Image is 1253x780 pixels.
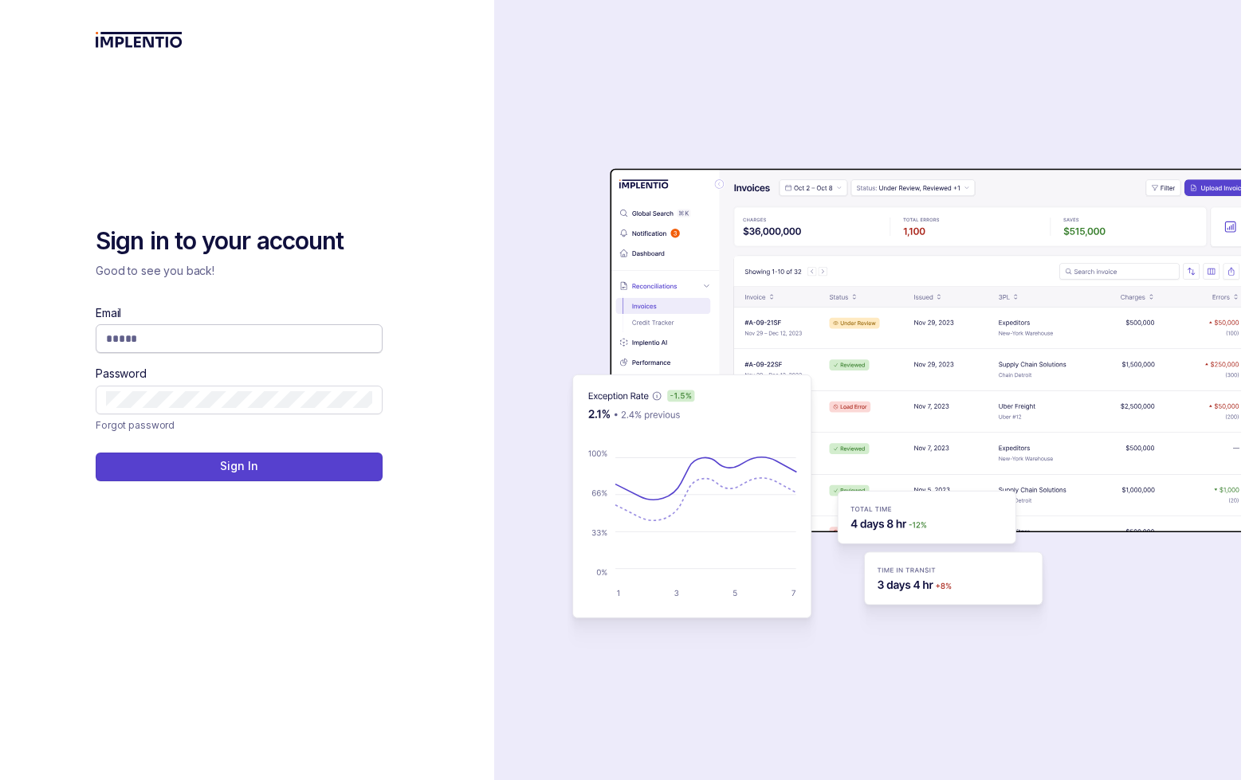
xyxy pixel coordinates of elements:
p: Good to see you back! [96,263,383,279]
h2: Sign in to your account [96,225,383,257]
button: Sign In [96,453,383,481]
a: Link Forgot password [96,417,175,433]
label: Email [96,305,121,321]
label: Password [96,366,147,382]
p: Forgot password [96,417,175,433]
p: Sign In [220,458,257,474]
img: logo [96,32,183,48]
